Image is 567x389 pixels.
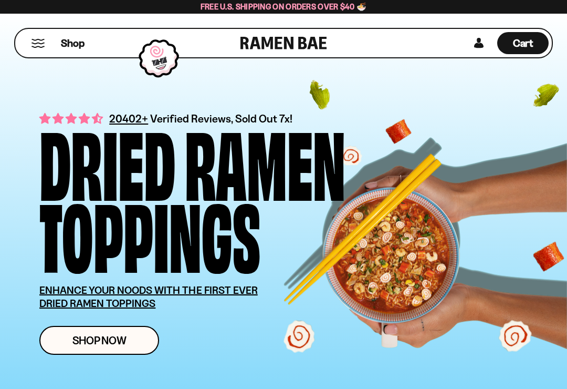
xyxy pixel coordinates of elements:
[185,124,345,196] div: Ramen
[72,335,127,346] span: Shop Now
[497,29,549,57] div: Cart
[61,36,85,50] span: Shop
[39,124,175,196] div: Dried
[39,196,260,268] div: Toppings
[61,32,85,54] a: Shop
[39,284,258,310] u: ENHANCE YOUR NOODS WITH THE FIRST EVER DRIED RAMEN TOPPINGS
[201,2,367,12] span: Free U.S. Shipping on Orders over $40 🍜
[513,37,533,49] span: Cart
[39,326,159,355] a: Shop Now
[31,39,45,48] button: Mobile Menu Trigger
